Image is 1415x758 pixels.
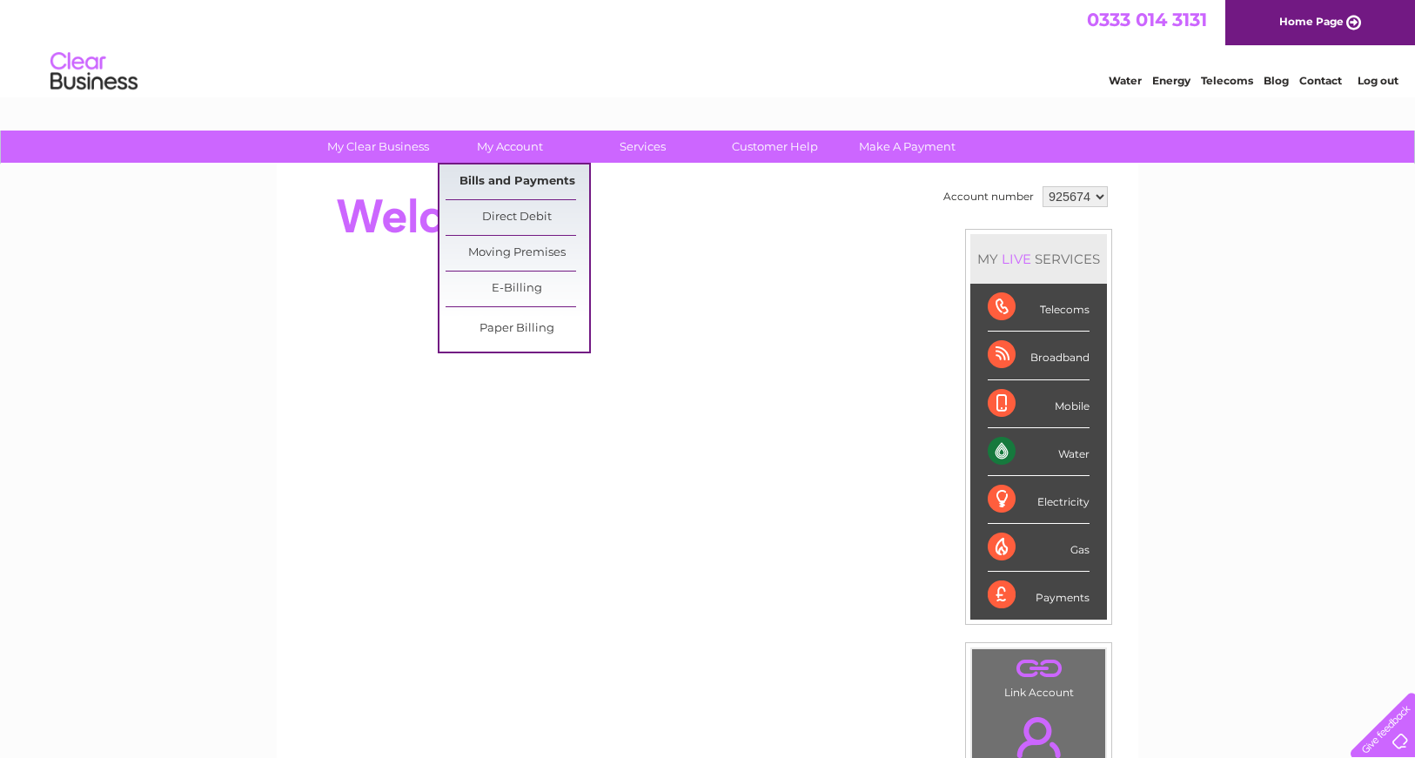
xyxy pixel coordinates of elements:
[988,476,1090,524] div: Electricity
[988,284,1090,332] div: Telecoms
[50,45,138,98] img: logo.png
[298,10,1120,84] div: Clear Business is a trading name of Verastar Limited (registered in [GEOGRAPHIC_DATA] No. 3667643...
[446,200,589,235] a: Direct Debit
[988,524,1090,572] div: Gas
[1201,74,1253,87] a: Telecoms
[988,572,1090,619] div: Payments
[1299,74,1342,87] a: Contact
[1152,74,1190,87] a: Energy
[571,131,714,163] a: Services
[971,648,1106,703] td: Link Account
[998,251,1035,267] div: LIVE
[1358,74,1398,87] a: Log out
[439,131,582,163] a: My Account
[1109,74,1142,87] a: Water
[703,131,847,163] a: Customer Help
[1264,74,1289,87] a: Blog
[976,654,1101,684] a: .
[988,332,1090,379] div: Broadband
[446,164,589,199] a: Bills and Payments
[446,272,589,306] a: E-Billing
[446,236,589,271] a: Moving Premises
[306,131,450,163] a: My Clear Business
[1087,9,1207,30] a: 0333 014 3131
[970,234,1107,284] div: MY SERVICES
[446,312,589,346] a: Paper Billing
[988,428,1090,476] div: Water
[988,380,1090,428] div: Mobile
[939,182,1038,211] td: Account number
[835,131,979,163] a: Make A Payment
